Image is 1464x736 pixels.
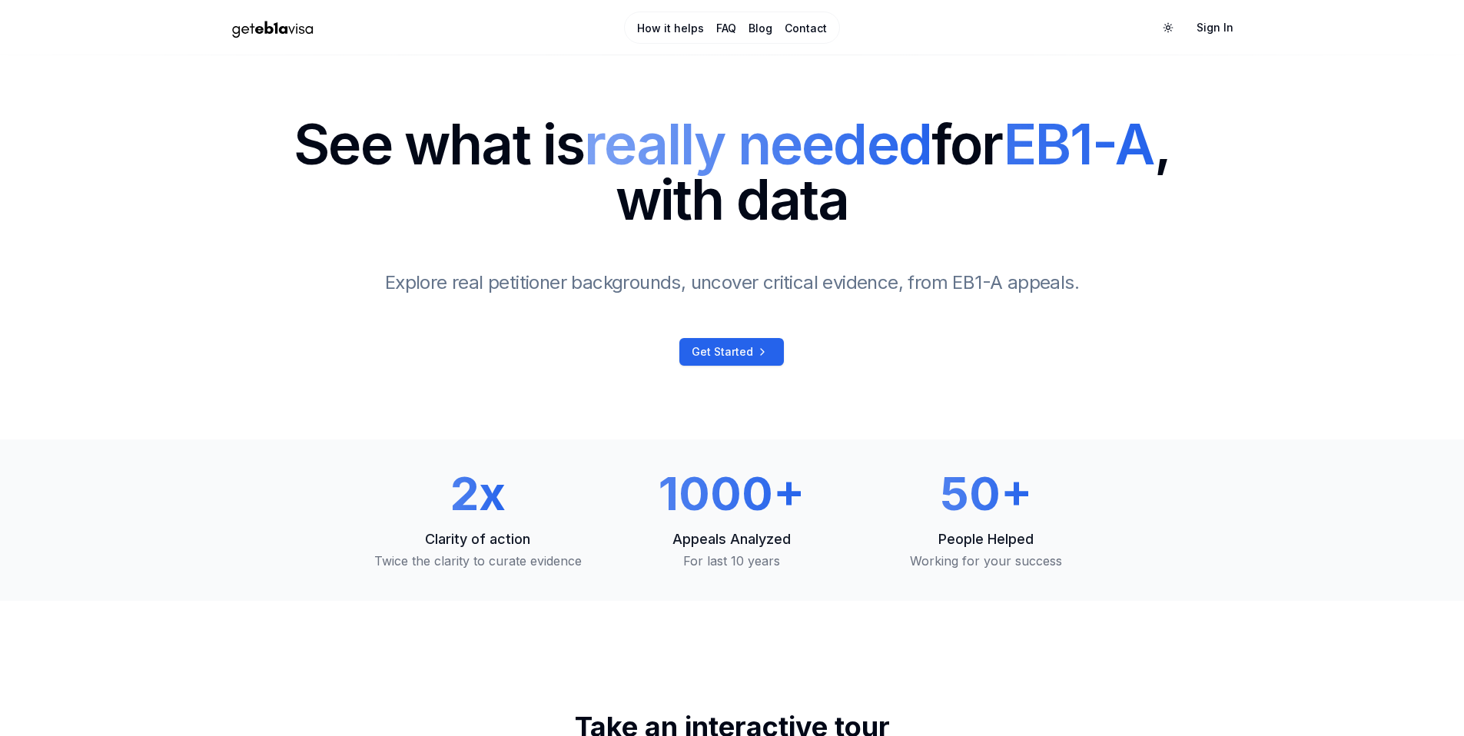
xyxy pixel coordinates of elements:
[785,21,827,36] a: Contact
[692,344,753,360] span: Get Started
[385,271,1079,293] span: Explore real petitioner backgrounds, uncover critical evidence, from EB1-A appeals.
[219,15,327,41] img: geteb1avisa logo
[364,552,593,570] p: Twice the clarity to curate evidence
[716,21,736,36] a: FAQ
[749,21,772,36] a: Blog
[1004,111,1154,177] span: EB1-A
[659,466,805,521] span: 1000+
[584,111,931,177] span: really needed
[871,529,1101,550] p: People Helped
[617,529,847,550] p: Appeals Analyzed
[219,15,561,41] a: Home Page
[450,466,506,521] span: 2x
[294,117,1170,172] span: See what is for ,
[871,552,1101,570] p: Working for your success
[617,552,847,570] p: For last 10 years
[679,338,784,366] a: Get Started
[940,466,1032,521] span: 50+
[637,21,704,36] a: How it helps
[294,172,1170,227] span: with data
[624,12,840,44] nav: Main
[364,529,593,550] p: Clarity of action
[1184,14,1246,41] a: Sign In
